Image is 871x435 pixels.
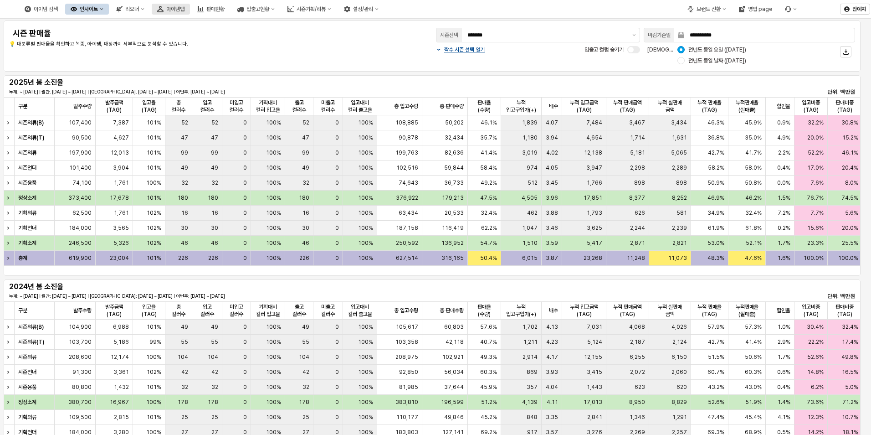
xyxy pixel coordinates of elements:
[566,303,602,318] span: 누적 입고금액(TAG)
[4,380,15,394] div: Expand row
[347,99,373,114] span: 입고대비 컬러 출고율
[708,224,724,232] span: 61.9%
[99,99,129,114] span: 발주금액(TAG)
[777,179,790,186] span: 0.0%
[672,164,687,171] span: 2,289
[147,194,161,202] span: 101%
[4,251,15,265] div: Expand row
[297,6,326,12] div: 시즌기획/리뷰
[4,320,15,334] div: Expand row
[266,119,281,126] span: 100%
[777,103,790,110] span: 할인율
[676,179,687,186] span: 898
[169,303,188,318] span: 총 컬러수
[358,149,373,156] span: 100%
[777,164,790,171] span: 0.4%
[147,224,161,232] span: 102%
[196,99,219,114] span: 입고 컬러수
[546,224,558,232] span: 3.46
[630,224,645,232] span: 2,244
[629,194,645,202] span: 8,377
[113,119,129,126] span: 7,387
[152,4,190,15] button: 아이템맵
[733,4,778,15] button: 영업 page
[358,224,373,232] span: 100%
[807,164,824,171] span: 17.0%
[9,88,573,95] p: 누계: ~ [DATE] | 월간: [DATE] ~ [DATE] | [GEOGRAPHIC_DATA]: [DATE] ~ [DATE] | 이번주: [DATE] ~ [DATE]
[289,99,309,114] span: 출고 컬러수
[442,224,464,232] span: 116,419
[18,195,36,201] strong: 정상소계
[546,194,558,202] span: 3.96
[440,31,458,40] div: 시즌선택
[243,209,247,217] span: 0
[481,209,497,217] span: 32.4%
[335,119,339,126] span: 0
[505,303,538,318] span: 누적 입고구입가(+)
[586,119,602,126] span: 7,484
[147,119,161,126] span: 101%
[480,194,497,202] span: 47.5%
[522,149,538,156] span: 3,019
[522,194,538,202] span: 4,505
[80,6,98,12] div: 인사이트
[18,150,36,156] strong: 시즌의류
[394,307,418,314] span: 총 입고수량
[672,194,687,202] span: 8,252
[647,47,720,53] span: [DEMOGRAPHIC_DATA] 기준:
[169,99,188,114] span: 총 컬러수
[445,149,464,156] span: 82,636
[777,307,790,314] span: 할인율
[480,164,497,171] span: 58.4%
[211,179,218,186] span: 32
[688,57,746,64] span: 전년도 동일 날짜 ([DATE])
[353,6,373,12] div: 설정/관리
[113,164,129,171] span: 3,904
[266,179,281,186] span: 100%
[440,307,464,314] span: 총 판매수량
[777,134,790,141] span: 4.9%
[745,119,762,126] span: 45.9%
[181,119,188,126] span: 52
[798,99,824,114] span: 입고비중(TAG)
[4,115,15,130] div: Expand row
[695,99,724,114] span: 누적 판매율(TAG)
[630,164,645,171] span: 2,298
[587,179,602,186] span: 1,766
[65,4,109,15] div: 인사이트
[586,164,602,171] span: 3,947
[4,206,15,220] div: Expand row
[394,103,418,110] span: 총 입고수량
[841,119,858,126] span: 30.8%
[196,303,219,318] span: 입고 컬러수
[243,224,247,232] span: 0
[282,4,337,15] button: 시즌기획/리뷰
[745,164,762,171] span: 58.0%
[166,6,184,12] div: 아이템맵
[777,119,790,126] span: 0.9%
[358,134,373,141] span: 100%
[807,134,824,141] span: 20.0%
[732,99,762,114] span: 누적판매율(실매출)
[745,134,762,141] span: 35.0%
[629,28,640,42] button: 제안 사항 표시
[845,209,858,217] span: 5.6%
[630,149,645,156] span: 5,181
[255,99,281,114] span: 기획대비 컬러 입고율
[266,149,281,156] span: 100%
[688,46,746,53] span: 전년도 동일 요일 ([DATE])
[114,179,129,186] span: 1,761
[745,194,762,202] span: 46.2%
[587,224,602,232] span: 3,625
[206,6,225,12] div: 판매현황
[358,209,373,217] span: 100%
[635,209,645,217] span: 626
[4,145,15,160] div: Expand row
[745,209,762,217] span: 32.4%
[338,4,384,15] button: 설정/관리
[566,99,602,114] span: 누적 입고금액(TAG)
[798,303,824,318] span: 입고비중(TAG)
[192,4,230,15] button: 판매현황
[19,4,63,15] div: 아이템 검색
